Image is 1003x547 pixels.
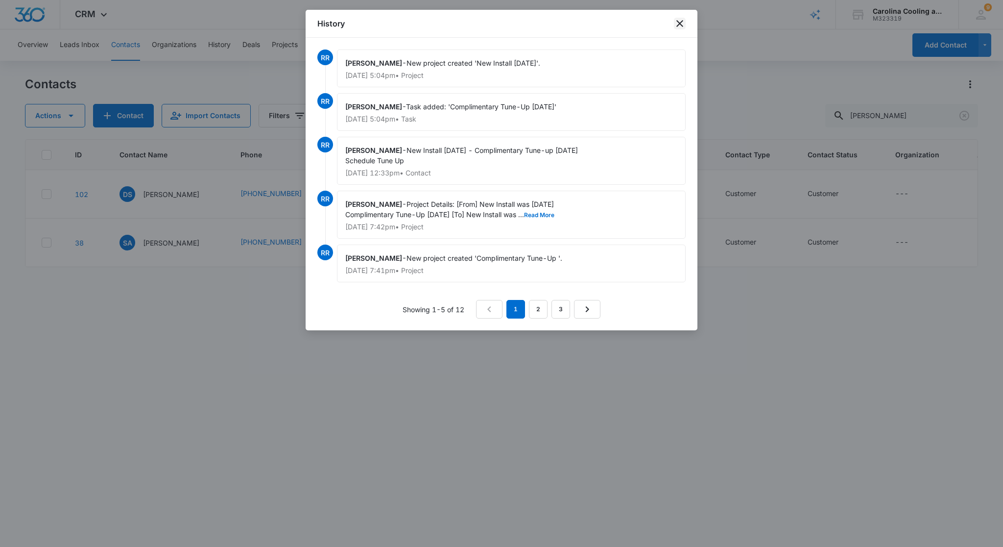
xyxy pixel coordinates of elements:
span: RR [317,50,333,65]
span: RR [317,93,333,109]
span: RR [317,245,333,260]
div: - [337,137,686,185]
h1: History [317,18,345,29]
em: 1 [506,300,525,319]
a: Page 3 [551,300,570,319]
div: - [337,93,686,131]
p: [DATE] 5:04pm • Task [345,116,677,123]
span: [PERSON_NAME] [345,254,402,262]
span: New project created 'New Install [DATE]'. [406,59,540,67]
span: Task added: 'Complimentary Tune-Up [DATE]' [406,102,556,111]
span: [PERSON_NAME] [345,102,402,111]
button: Read More [524,212,554,218]
nav: Pagination [476,300,600,319]
p: [DATE] 12:33pm • Contact [345,170,677,176]
span: New Install [DATE] - Complimentary Tune-up [DATE] Schedule Tune Up [345,146,578,165]
p: Showing 1-5 of 12 [403,304,464,315]
a: Next Page [574,300,600,319]
span: [PERSON_NAME] [345,200,402,208]
span: [PERSON_NAME] [345,146,402,154]
span: RR [317,191,333,206]
p: [DATE] 7:41pm • Project [345,267,677,274]
a: Page 2 [529,300,548,319]
div: - [337,50,686,87]
span: [PERSON_NAME] [345,59,402,67]
span: New project created 'Complimentary Tune-Up '. [406,254,562,262]
div: - [337,245,686,282]
span: Project Details: [From] New Install was [DATE] Complimentary Tune-Up [DATE] [To] New Install was ... [345,200,554,219]
p: [DATE] 5:04pm • Project [345,72,677,79]
div: - [337,191,686,239]
p: [DATE] 7:42pm • Project [345,224,677,230]
button: close [674,18,686,29]
span: RR [317,137,333,152]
